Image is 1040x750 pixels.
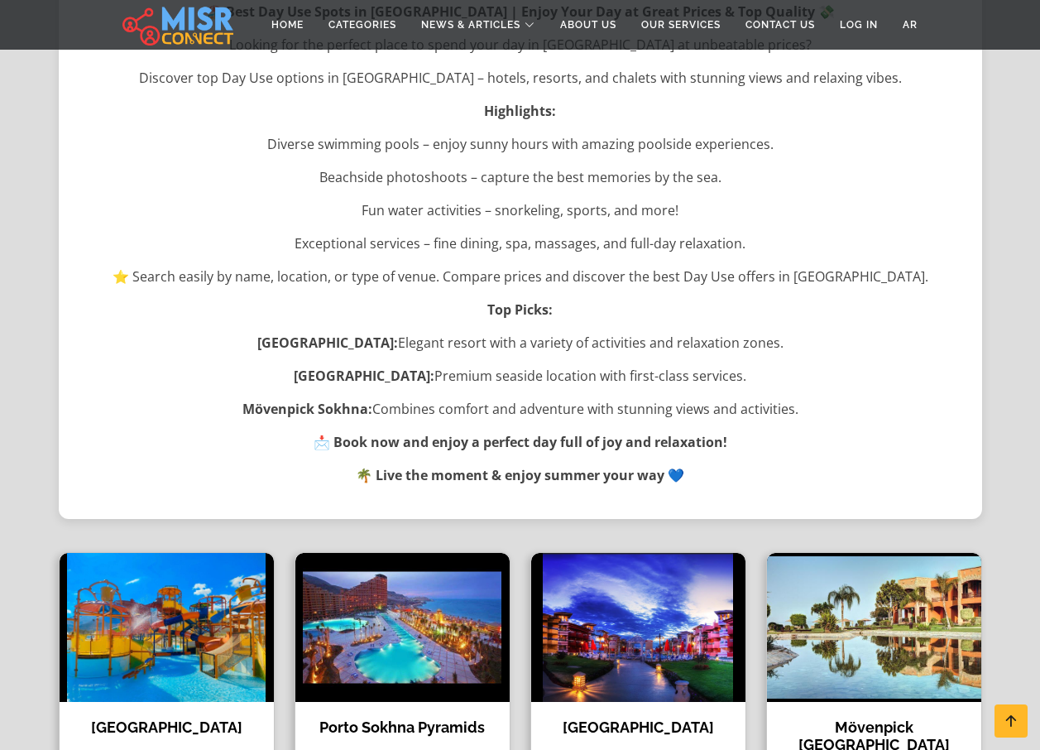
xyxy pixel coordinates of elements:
p: Combines comfort and adventure with stunning views and activities. [79,399,961,419]
span: News & Articles [421,17,520,32]
strong: Top Picks: [487,300,553,319]
p: Elegant resort with a variety of activities and relaxation zones. [79,333,961,353]
strong: Mövenpick Sokhna: [242,400,372,418]
p: Discover top Day Use options in [GEOGRAPHIC_DATA] – hotels, resorts, and chalets with stunning vi... [79,68,961,88]
a: AR [890,9,930,41]
a: Our Services [629,9,733,41]
a: News & Articles [409,9,548,41]
a: Contact Us [733,9,827,41]
a: Home [259,9,316,41]
a: About Us [548,9,629,41]
strong: 📩 Book now and enjoy a perfect day full of joy and relaxation! [314,433,727,451]
img: Elgalala Aqua Park [60,553,274,702]
p: Beachside photoshoots – capture the best memories by the sea. [79,167,961,187]
p: Diverse swimming pools – enjoy sunny hours with amazing poolside experiences. [79,134,961,154]
p: Premium seaside location with first-class services. [79,366,961,386]
strong: Highlights: [484,102,556,120]
h4: [GEOGRAPHIC_DATA] [544,719,733,737]
img: Porto South Beach [531,553,745,702]
h4: Porto Sokhna Pyramids [308,719,497,737]
p: Exceptional services – fine dining, spa, massages, and full-day relaxation. [79,233,961,253]
a: Log in [827,9,890,41]
img: main.misr_connect [122,4,233,46]
a: Categories [316,9,409,41]
img: Mövenpick Ain Sokhna Hotel [767,553,981,702]
strong: 🌴 Live the moment & enjoy summer your way 💙 [356,466,684,484]
p: Fun water activities – snorkeling, sports, and more! [79,200,961,220]
strong: [GEOGRAPHIC_DATA]: [294,367,434,385]
strong: [GEOGRAPHIC_DATA]: [257,334,398,352]
h4: [GEOGRAPHIC_DATA] [72,719,261,737]
img: Porto Sokhna Pyramids [295,553,510,702]
p: ⭐ Search easily by name, location, or type of venue. Compare prices and discover the best Day Use... [79,267,961,286]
